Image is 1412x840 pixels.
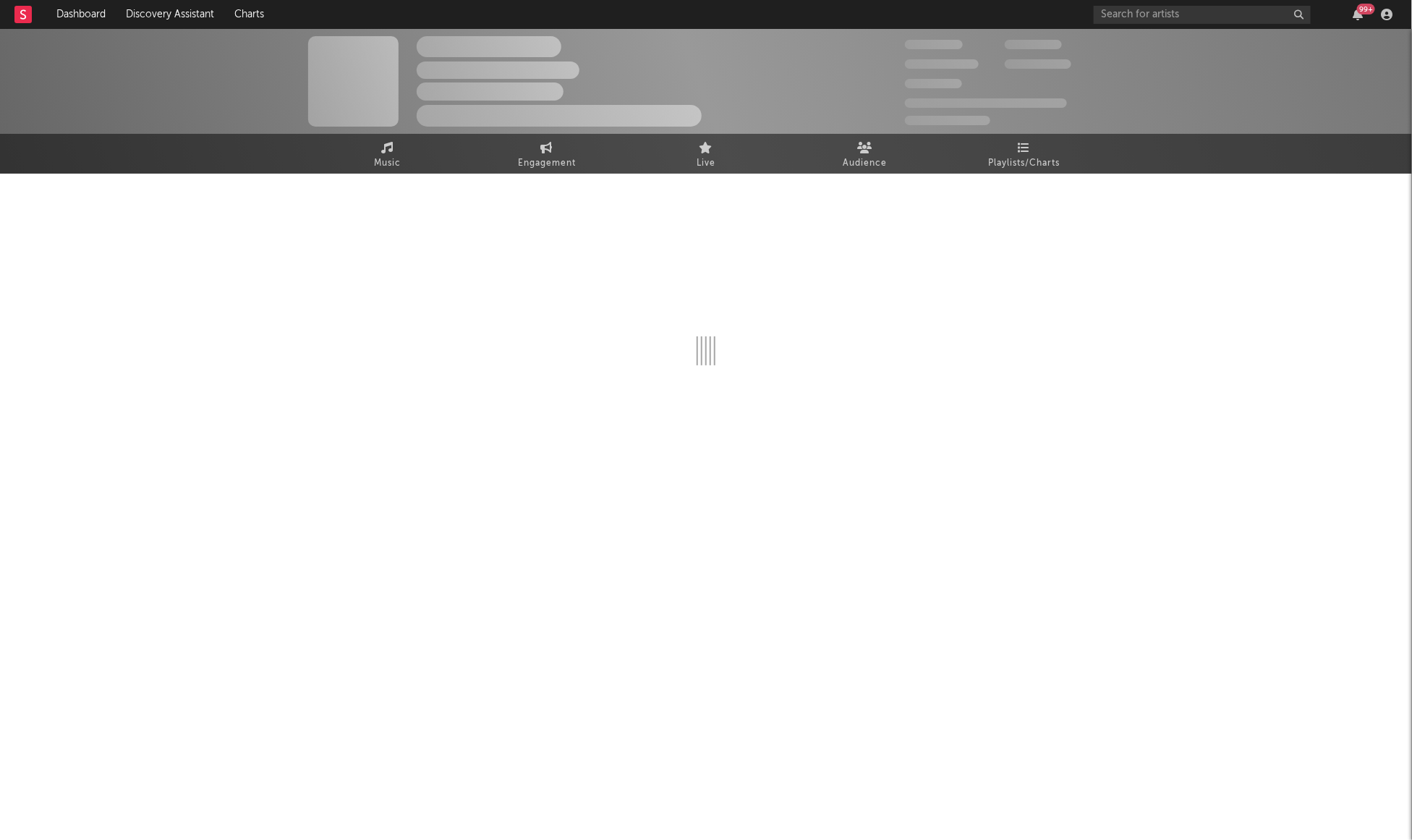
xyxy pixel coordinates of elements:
span: 50,000,000 [905,59,979,69]
a: Playlists/Charts [945,134,1104,174]
a: Audience [786,134,945,174]
div: 99 + [1357,4,1375,14]
span: 100,000 [905,79,962,88]
span: 50,000,000 Monthly Listeners [905,98,1067,108]
span: Audience [843,155,888,172]
span: Playlists/Charts [989,155,1060,172]
a: Live [626,134,786,174]
a: Engagement [467,134,626,174]
span: Music [375,155,401,172]
span: 100,000 [1005,40,1062,49]
a: Music [308,134,467,174]
span: Jump Score: 85.0 [905,116,990,125]
input: Search for artists [1094,6,1311,24]
span: Live [697,155,715,172]
span: 300,000 [905,40,963,49]
span: Engagement [518,155,576,172]
button: 99+ [1353,9,1363,20]
span: 1,000,000 [1005,59,1071,69]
